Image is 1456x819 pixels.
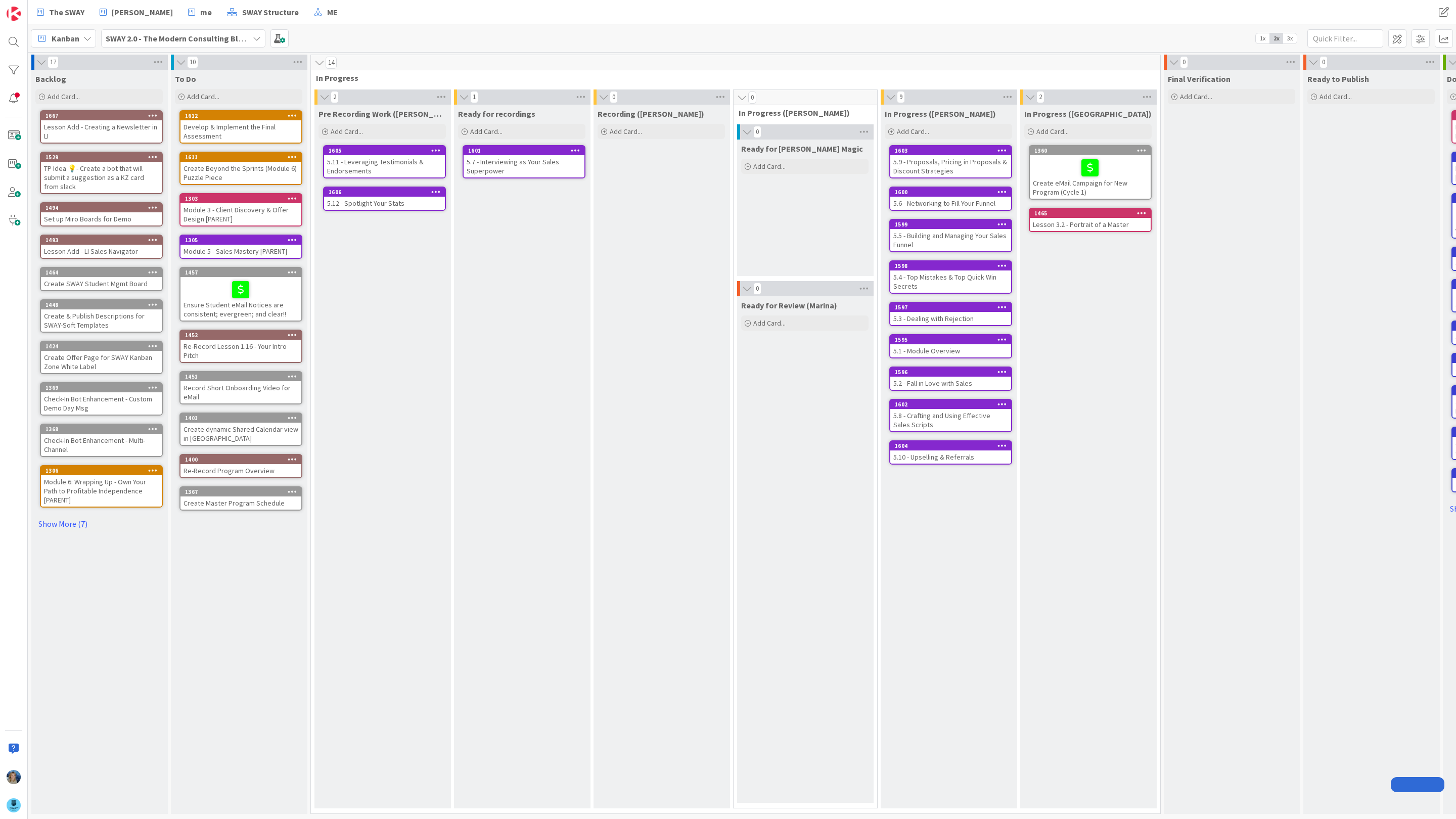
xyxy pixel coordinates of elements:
div: 5.4 - Top Mistakes & Top Quick Win Secrets [890,270,1011,293]
div: 1465 [1030,209,1151,218]
a: 1529TP Idea 💡- Create a bot that will submit a suggestion as a KZ card from slack [40,152,163,194]
div: Re-Record Program Overview [180,464,301,477]
div: 1368Check-In Bot Enhancement - Multi-Channel [41,425,162,456]
a: 1667Lesson Add - Creating a Newsletter in LI [40,110,163,144]
a: 16035.9 - Proposals, Pricing in Proposals & Discount Strategies [889,145,1012,178]
div: 1611 [185,154,301,161]
span: 0 [748,92,756,104]
div: 1597 [895,304,1011,311]
span: Add Card... [1319,92,1352,101]
div: 1448Create & Publish Descriptions for SWAY-Soft Templates [41,300,162,332]
div: 1667 [41,111,162,120]
div: 1465Lesson 3.2 - Portrait of a Master [1030,209,1151,231]
div: 5.6 - Networking to Fill Your Funnel [890,197,1011,210]
span: Add Card... [470,127,503,136]
div: 1611Create Beyond the Sprints (Module 6) Puzzle Piece [180,153,301,184]
div: 5.9 - Proposals, Pricing in Proposals & Discount Strategies [890,155,1011,177]
a: 1493Lesson Add - LI Sales Navigator [40,235,163,259]
div: Set up Miro Boards for Demo [41,212,162,225]
span: Ready for recordings [458,109,535,119]
div: 5.1 - Module Overview [890,344,1011,357]
span: 2 [1036,91,1044,103]
div: 1451 [185,373,301,380]
div: 1596 [890,368,1011,377]
div: 1452Re-Record Lesson 1.16 - Your Intro Pitch [180,331,301,362]
span: [PERSON_NAME] [112,6,173,18]
a: 1611Create Beyond the Sprints (Module 6) Puzzle Piece [179,152,302,185]
div: Lesson Add - LI Sales Navigator [41,245,162,258]
div: 1367Create Master Program Schedule [180,487,301,510]
div: Lesson Add - Creating a Newsletter in LI [41,120,162,143]
div: 16035.9 - Proposals, Pricing in Proposals & Discount Strategies [890,146,1011,177]
div: 1464Create SWAY Student Mgmt Board [41,268,162,290]
span: Add Card... [48,92,80,101]
div: 5.3 - Dealing with Rejection [890,312,1011,325]
div: 1602 [895,401,1011,408]
div: 1360 [1034,147,1151,154]
span: 9 [897,91,905,103]
span: 3x [1283,33,1297,43]
div: 1601 [464,146,584,155]
div: 1401 [185,415,301,422]
a: 1367Create Master Program Schedule [179,486,302,511]
div: 1369 [45,384,162,391]
div: 1457Ensure Student eMail Notices are consistent; evergreen; and clear!! [180,268,301,321]
span: Add Card... [610,127,642,136]
span: Add Card... [1036,127,1069,136]
div: 1360 [1030,146,1151,155]
span: In Progress (Tana) [1024,109,1152,119]
div: 1596 [895,369,1011,376]
div: 1606 [324,188,445,197]
div: 1667Lesson Add - Creating a Newsletter in LI [41,111,162,143]
div: 1305Module 5 - Sales Mastery [PARENT] [180,236,301,258]
img: MA [7,770,21,784]
div: 1400 [185,456,301,463]
div: Create Master Program Schedule [180,496,301,510]
a: SWAY Structure [221,3,305,21]
a: 16025.8 - Crafting and Using Effective Sales Scripts [889,399,1012,432]
div: 1452 [185,332,301,339]
a: 15955.1 - Module Overview [889,334,1012,358]
div: 1529TP Idea 💡- Create a bot that will submit a suggestion as a KZ card from slack [41,153,162,193]
a: 1465Lesson 3.2 - Portrait of a Master [1029,208,1152,232]
span: SWAY Structure [242,6,299,18]
div: 1303 [185,195,301,202]
div: 1595 [890,335,1011,344]
a: The SWAY [31,3,90,21]
div: 1424Create Offer Page for SWAY Kanban Zone White Label [41,342,162,373]
a: 1401Create dynamic Shared Calendar view in [GEOGRAPHIC_DATA] [179,413,302,446]
a: 1424Create Offer Page for SWAY Kanban Zone White Label [40,341,163,374]
div: Module 3 - Client Discovery & Offer Design [PARENT] [180,203,301,225]
a: 16015.7 - Interviewing as Your Sales Superpower [463,145,585,178]
div: 1452 [180,331,301,340]
span: 1x [1256,33,1269,43]
span: Recording (Marina) [598,109,704,119]
a: 16045.10 - Upselling & Referrals [889,440,1012,465]
div: 16065.12 - Spotlight Your Stats [324,188,445,210]
a: 16065.12 - Spotlight Your Stats [323,187,446,211]
div: 1604 [895,442,1011,449]
div: Create SWAY Student Mgmt Board [41,277,162,290]
div: 1601 [468,147,584,154]
a: 1360Create eMail Campaign for New Program (Cycle 1) [1029,145,1152,200]
div: 1599 [895,221,1011,228]
div: 1368 [41,425,162,434]
div: 1400 [180,455,301,464]
div: 1612Develop & Implement the Final Assessment [180,111,301,143]
div: 1606 [329,189,445,196]
div: Create & Publish Descriptions for SWAY-Soft Templates [41,309,162,332]
a: 1305Module 5 - Sales Mastery [PARENT] [179,235,302,259]
a: 1464Create SWAY Student Mgmt Board [40,267,163,291]
div: Record Short Onboarding Video for eMail [180,381,301,403]
span: Add Card... [753,318,786,328]
div: 16045.10 - Upselling & Referrals [890,441,1011,464]
div: 1529 [41,153,162,162]
span: Add Card... [331,127,363,136]
div: 1600 [890,188,1011,197]
a: 1400Re-Record Program Overview [179,454,302,478]
span: 0 [753,126,761,138]
a: 15975.3 - Dealing with Rejection [889,302,1012,326]
span: 1 [470,91,478,103]
span: Add Card... [187,92,219,101]
div: 5.5 - Building and Managing Your Sales Funnel [890,229,1011,251]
